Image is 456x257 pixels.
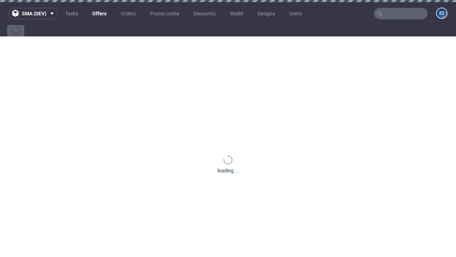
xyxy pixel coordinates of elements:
div: loading ... [217,167,239,174]
a: Users [285,8,306,19]
a: Discounts [189,8,220,19]
a: Promo codes [146,8,183,19]
a: Orders [116,8,140,19]
a: Tasks [61,8,82,19]
a: Offers [88,8,111,19]
button: sma (dev) [9,8,58,19]
a: Wallet [226,8,248,19]
figcaption: e2 [437,8,447,18]
a: Designs [253,8,279,19]
span: sma (dev) [22,11,46,16]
